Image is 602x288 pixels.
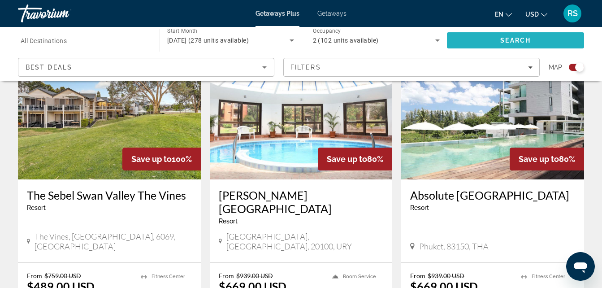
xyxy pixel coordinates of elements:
[35,231,192,251] span: The Vines, [GEOGRAPHIC_DATA], 6069, [GEOGRAPHIC_DATA]
[566,252,595,281] iframe: Button to launch messaging window
[401,36,584,179] img: Absolute Twin Sands Resort & Spa
[226,231,383,251] span: [GEOGRAPHIC_DATA], [GEOGRAPHIC_DATA], 20100, URY
[256,10,299,17] a: Getaways Plus
[167,37,249,44] span: [DATE] (278 units available)
[290,64,321,71] span: Filters
[561,4,584,23] button: User Menu
[410,188,575,202] a: Absolute [GEOGRAPHIC_DATA]
[27,272,42,279] span: From
[27,188,192,202] a: The Sebel Swan Valley The Vines
[343,274,376,279] span: Room Service
[410,272,425,279] span: From
[219,188,384,215] a: [PERSON_NAME][GEOGRAPHIC_DATA]
[167,28,197,34] span: Start Month
[210,36,393,179] img: Rincón del Este
[419,241,489,251] span: Phuket, 83150, THA
[26,64,72,71] span: Best Deals
[283,58,540,77] button: Filters
[327,154,367,164] span: Save up to
[44,272,81,279] span: $759.00 USD
[495,8,512,21] button: Change language
[219,272,234,279] span: From
[152,274,185,279] span: Fitness Center
[313,28,341,34] span: Occupancy
[219,218,238,225] span: Resort
[500,37,531,44] span: Search
[318,148,392,170] div: 80%
[510,148,584,170] div: 80%
[18,36,201,179] img: The Sebel Swan Valley The Vines
[18,2,108,25] a: Travorium
[236,272,273,279] span: $939.00 USD
[26,62,267,73] mat-select: Sort by
[313,37,379,44] span: 2 (102 units available)
[27,204,46,211] span: Resort
[532,274,565,279] span: Fitness Center
[549,61,562,74] span: Map
[317,10,346,17] a: Getaways
[567,9,578,18] span: RS
[122,148,201,170] div: 100%
[495,11,503,18] span: en
[21,37,67,44] span: All Destinations
[525,11,539,18] span: USD
[525,8,547,21] button: Change currency
[447,32,584,48] button: Search
[131,154,172,164] span: Save up to
[428,272,464,279] span: $939.00 USD
[21,35,148,46] input: Select destination
[519,154,559,164] span: Save up to
[410,204,429,211] span: Resort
